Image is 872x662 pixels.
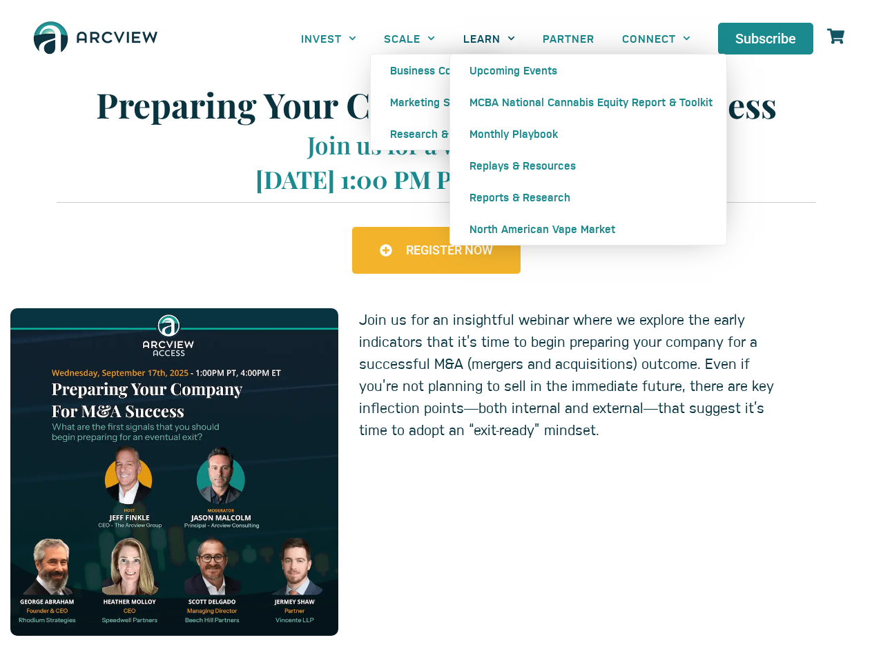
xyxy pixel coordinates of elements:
h1: [DATE] 1:00 PM PT / 4:00 PM ET [64,163,809,195]
span: Subscribe [735,32,796,46]
a: INVEST [287,23,370,54]
a: Monthly Playbook [450,118,726,150]
h1: Preparing Your Company for M&A Success [64,84,809,126]
a: Replays & Resources [450,150,726,181]
span: REGISTER NOW [406,244,493,257]
a: Reports & Research [450,181,726,213]
ul: LEARN [449,54,727,245]
a: Subscribe [718,23,813,54]
a: LEARN [449,23,529,54]
a: PARTNER [529,23,608,54]
nav: Menu [287,23,704,54]
a: SCALE [370,23,449,54]
p: Join us for an insightful webinar where we explore the early indicators that it’s time to begin p... [359,308,786,441]
a: REGISTER NOW [352,227,521,274]
a: Research & Insights [371,118,505,150]
h1: Join us for a webinar on [64,129,809,161]
a: Business Consulting [371,54,505,86]
img: The Arcview Group [28,14,164,63]
ul: SCALE [370,54,506,150]
a: Upcoming Events [450,54,726,86]
a: Marketing Services [371,86,505,118]
a: North American Vape Market [450,213,726,245]
a: CONNECT [608,23,704,54]
a: MCBA National Cannabis Equity Report & Toolkit [450,86,726,118]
